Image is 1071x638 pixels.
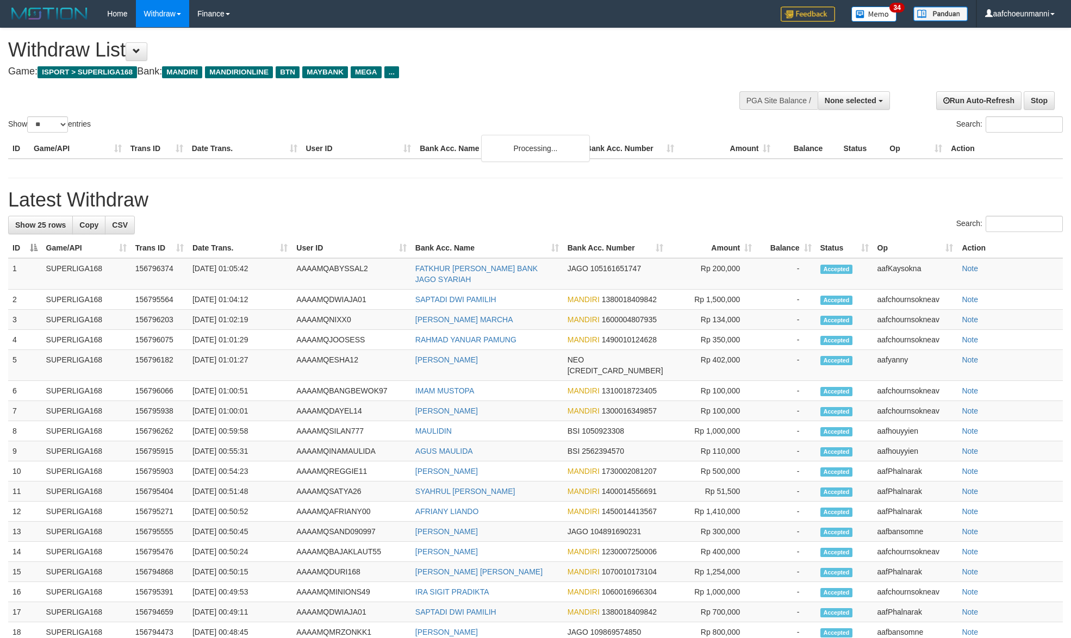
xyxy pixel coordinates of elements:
span: MANDIRI [568,567,600,576]
span: Copy 109869574850 to clipboard [590,628,641,636]
a: SYAHRUL [PERSON_NAME] [415,487,515,496]
td: Rp 134,000 [668,310,757,330]
th: ID [8,139,29,159]
td: 156795391 [131,582,188,602]
a: Note [962,355,978,364]
td: AAAAMQDWIAJA01 [292,290,411,310]
span: ISPORT > SUPERLIGA168 [38,66,137,78]
a: Note [962,427,978,435]
td: SUPERLIGA168 [42,401,131,421]
span: Copy 105161651747 to clipboard [590,264,641,273]
span: Accepted [820,447,853,456]
td: AAAAMQSILAN777 [292,421,411,441]
a: Note [962,264,978,273]
td: SUPERLIGA168 [42,602,131,622]
img: MOTION_logo.png [8,5,91,22]
a: MAULIDIN [415,427,452,435]
span: Accepted [820,387,853,396]
td: - [756,401,815,421]
td: - [756,582,815,602]
td: 16 [8,582,42,602]
td: - [756,602,815,622]
td: AAAAMQDURI168 [292,562,411,582]
td: 2 [8,290,42,310]
span: MANDIRI [568,467,600,476]
td: 156796066 [131,381,188,401]
td: Rp 110,000 [668,441,757,461]
td: Rp 350,000 [668,330,757,350]
span: Copy 1300016349857 to clipboard [602,406,657,415]
td: [DATE] 00:49:53 [188,582,292,602]
td: [DATE] 01:00:01 [188,401,292,421]
th: Amount: activate to sort column ascending [668,238,757,258]
span: Copy 1450014413567 to clipboard [602,507,657,516]
td: 156795915 [131,441,188,461]
td: AAAAMQNIXX0 [292,310,411,330]
td: [DATE] 00:50:52 [188,502,292,522]
a: Note [962,406,978,415]
td: - [756,290,815,310]
a: IRA SIGIT PRADIKTA [415,587,489,596]
span: MANDIRIONLINE [205,66,273,78]
td: aafKaysokna [873,258,958,290]
a: [PERSON_NAME] [415,527,478,536]
span: JAGO [568,628,588,636]
span: Accepted [820,628,853,637]
a: Note [962,487,978,496]
td: 9 [8,441,42,461]
th: Bank Acc. Number: activate to sort column ascending [563,238,668,258]
span: Accepted [820,427,853,436]
td: 156795903 [131,461,188,481]
td: SUPERLIGA168 [42,350,131,381]
span: Copy 5859459283059128 to clipboard [568,366,663,375]
span: BSI [568,447,580,455]
a: Note [962,628,978,636]
span: Accepted [820,467,853,477]
input: Search: [986,116,1063,133]
td: AAAAMQJOOSESS [292,330,411,350]
span: Accepted [820,608,853,617]
a: Show 25 rows [8,216,73,234]
h4: Game: Bank: [8,66,703,77]
td: - [756,258,815,290]
span: None selected [825,96,876,105]
td: aafPhalnarak [873,602,958,622]
td: 6 [8,381,42,401]
img: Feedback.jpg [781,7,835,22]
span: Copy 1310018723405 to clipboard [602,386,657,395]
label: Search: [956,116,1063,133]
td: aafhouyyien [873,441,958,461]
div: Processing... [481,135,590,162]
td: - [756,441,815,461]
a: [PERSON_NAME] [415,355,478,364]
td: 156796075 [131,330,188,350]
th: Action [957,238,1063,258]
td: AAAAMQABYSSAL2 [292,258,411,290]
span: Copy 1600004807935 to clipboard [602,315,657,324]
td: Rp 200,000 [668,258,757,290]
a: [PERSON_NAME] [PERSON_NAME] [415,567,543,576]
th: User ID [302,139,416,159]
td: [DATE] 00:54:23 [188,461,292,481]
span: MANDIRI [568,295,600,304]
img: Button%20Memo.svg [851,7,897,22]
a: SAPTADI DWI PAMILIH [415,295,496,304]
span: MANDIRI [568,507,600,516]
td: aafchournsokneav [873,542,958,562]
td: [DATE] 00:50:45 [188,522,292,542]
a: AGUS MAULIDA [415,447,473,455]
span: MANDIRI [568,487,600,496]
span: Copy [79,221,98,229]
td: SUPERLIGA168 [42,562,131,582]
span: Accepted [820,265,853,274]
td: 1 [8,258,42,290]
td: - [756,562,815,582]
td: Rp 700,000 [668,602,757,622]
td: aafPhalnarak [873,461,958,481]
td: 3 [8,310,42,330]
td: [DATE] 00:49:11 [188,602,292,622]
span: Copy 1050923308 to clipboard [582,427,624,435]
td: 14 [8,542,42,562]
td: aafPhalnarak [873,562,958,582]
th: Balance: activate to sort column ascending [756,238,815,258]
